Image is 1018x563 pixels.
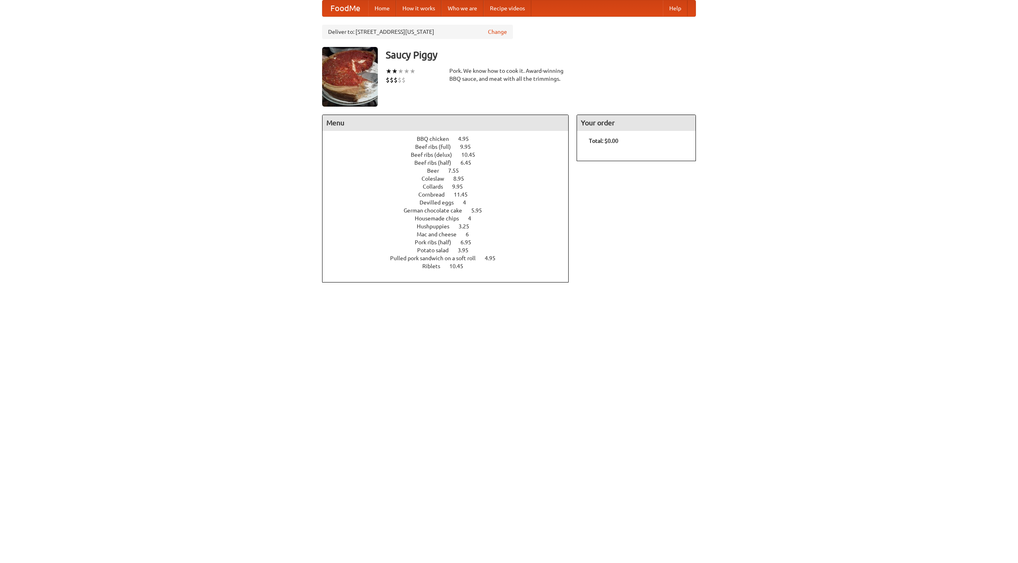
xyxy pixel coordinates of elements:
a: Pulled pork sandwich on a soft roll 4.95 [390,255,510,261]
span: 9.95 [460,144,479,150]
li: ★ [386,67,392,76]
a: Beef ribs (half) 6.45 [414,160,486,166]
li: $ [390,76,394,84]
span: 6 [466,231,477,238]
span: 3.95 [458,247,476,253]
a: Beef ribs (delux) 10.45 [411,152,490,158]
span: Beef ribs (full) [415,144,459,150]
span: 9.95 [452,183,471,190]
a: Home [368,0,396,16]
li: ★ [398,67,404,76]
span: Mac and cheese [417,231,464,238]
a: Devilled eggs 4 [420,199,481,206]
span: 4.95 [458,136,477,142]
span: 8.95 [453,175,472,182]
li: ★ [392,67,398,76]
a: Potato salad 3.95 [417,247,483,253]
span: 10.45 [461,152,483,158]
div: Deliver to: [STREET_ADDRESS][US_STATE] [322,25,513,39]
a: Recipe videos [484,0,531,16]
span: 6.95 [460,239,479,245]
span: 5.95 [471,207,490,214]
a: Riblets 10.45 [422,263,478,269]
a: FoodMe [322,0,368,16]
span: Pork ribs (half) [415,239,459,245]
li: $ [398,76,402,84]
span: Cornbread [418,191,453,198]
span: Coleslaw [422,175,452,182]
span: Potato salad [417,247,457,253]
h4: Menu [322,115,568,131]
span: Hushpuppies [417,223,457,230]
a: Housemade chips 4 [415,215,486,222]
span: Beef ribs (delux) [411,152,460,158]
div: Pork. We know how to cook it. Award-winning BBQ sauce, and meat with all the trimmings. [449,67,569,83]
span: Collards [423,183,451,190]
span: Riblets [422,263,448,269]
span: 10.45 [449,263,471,269]
span: 7.55 [448,168,467,174]
a: Cornbread 11.45 [418,191,482,198]
li: $ [386,76,390,84]
a: Mac and cheese 6 [417,231,484,238]
span: Housemade chips [415,215,467,222]
span: 6.45 [460,160,479,166]
h3: Saucy Piggy [386,47,696,63]
span: Devilled eggs [420,199,462,206]
li: $ [402,76,406,84]
a: Collards 9.95 [423,183,478,190]
span: BBQ chicken [417,136,457,142]
span: Beef ribs (half) [414,160,459,166]
a: Pork ribs (half) 6.95 [415,239,486,245]
b: Total: $0.00 [589,138,618,144]
a: How it works [396,0,441,16]
span: 11.45 [454,191,476,198]
a: Beef ribs (full) 9.95 [415,144,486,150]
a: Hushpuppies 3.25 [417,223,484,230]
li: ★ [410,67,416,76]
li: $ [394,76,398,84]
span: 4 [463,199,474,206]
li: ★ [404,67,410,76]
h4: Your order [577,115,696,131]
a: Help [663,0,688,16]
a: Coleslaw 8.95 [422,175,479,182]
span: 4 [468,215,479,222]
span: Pulled pork sandwich on a soft roll [390,255,484,261]
img: angular.jpg [322,47,378,107]
a: BBQ chicken 4.95 [417,136,484,142]
a: Beer 7.55 [427,168,474,174]
span: 4.95 [485,255,503,261]
span: 3.25 [458,223,477,230]
a: Change [488,28,507,36]
a: Who we are [441,0,484,16]
span: German chocolate cake [404,207,470,214]
a: German chocolate cake 5.95 [404,207,497,214]
span: Beer [427,168,447,174]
